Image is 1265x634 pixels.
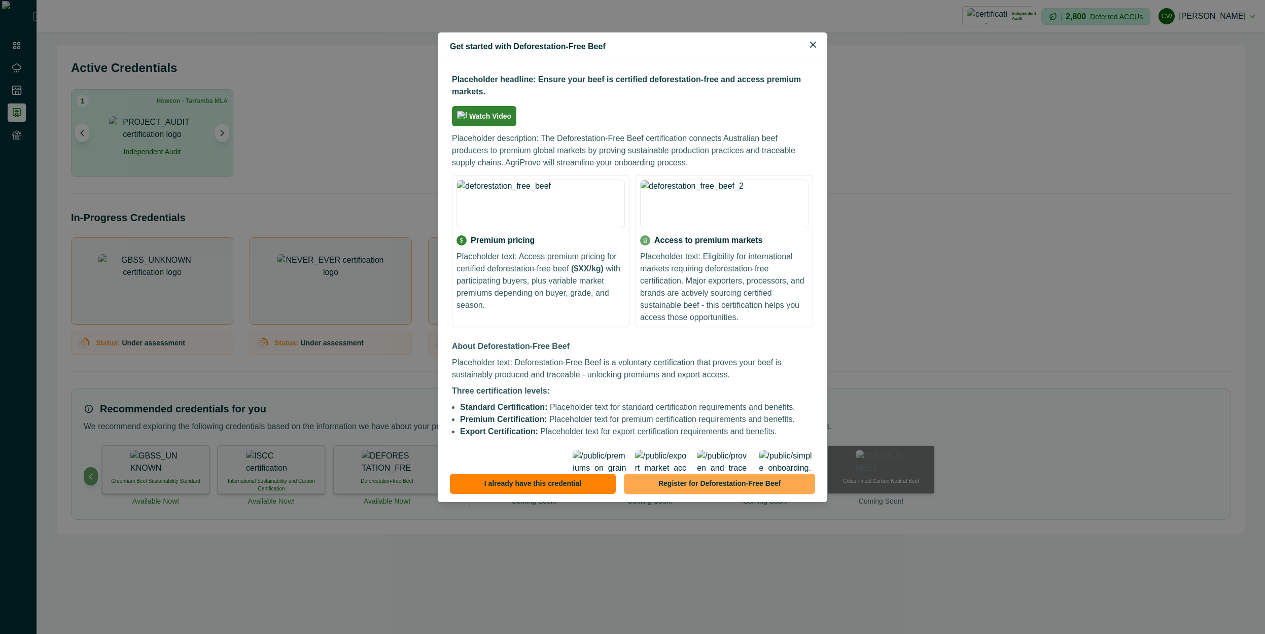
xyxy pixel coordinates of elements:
button: Register for Deforestation-Free Beef [624,474,815,494]
span: Premium Certification: [460,415,547,424]
span: ($XX/kg) [571,264,604,273]
li: Placeholder text for standard certification requirements and benefits. [460,401,813,413]
a: light-bulb-iconWatch Video [452,106,516,126]
p: Three certification levels: [452,385,813,397]
button: Close [805,37,821,53]
img: /public/proven_and_traceable.png-logo [697,450,751,507]
p: Access to premium markets [654,234,762,246]
p: About Deforestation-Free Beef [452,340,813,353]
p: Placeholder description: The Deforestation-Free Beef certification connects Australian beef produ... [452,132,813,169]
p: Placeholder text: Deforestation-Free Beef is a voluntary certification that proves your beef is s... [452,357,813,381]
span: Standard Certification: [460,403,547,411]
p: Placeholder headline: Ensure your beef is certified deforestation-free and access premium markets. [452,74,813,98]
img: light-bulb-icon [457,111,467,121]
p: Watch Video [469,112,511,121]
img: deforestation_free_beef_2 [640,180,809,228]
li: Placeholder text for premium certification requirements and benefits. [460,413,813,426]
p: Premium pricing [471,234,535,246]
li: Placeholder text for export certification requirements and benefits. [460,426,813,438]
header: Get started with Deforestation-Free Beef [438,32,827,59]
p: Placeholder text: Eligibility for international markets requiring deforestation-free certificatio... [640,251,809,324]
button: I already have this credential [450,474,616,494]
img: /public/export_market_access.png-logo [635,450,689,507]
img: deforestation_free_beef [456,180,625,228]
p: Placeholder text: Access premium pricing for certified deforestation-free beef with participating... [456,251,625,311]
img: /public/simple_onboarding.png-logo [759,450,813,507]
span: Export Certification: [460,427,538,436]
img: /public/premiums_on_grains.png-logo [573,450,626,507]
